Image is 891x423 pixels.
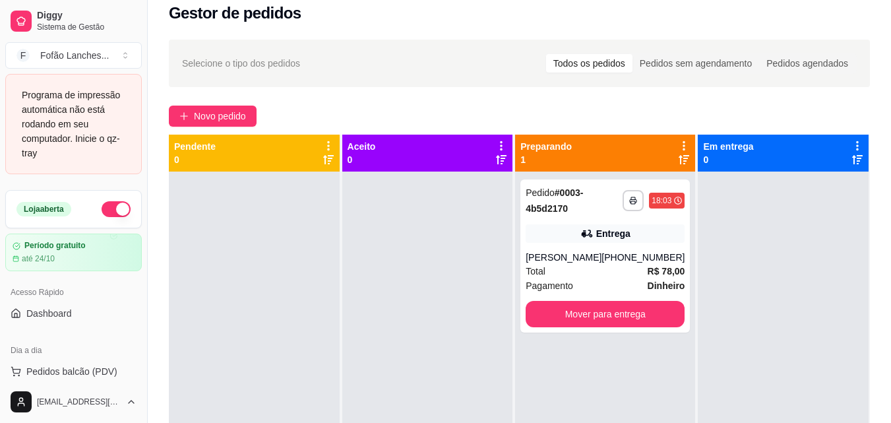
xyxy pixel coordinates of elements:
div: Pedidos agendados [759,54,855,73]
div: [PERSON_NAME] [526,251,601,264]
span: Sistema de Gestão [37,22,137,32]
p: Preparando [520,140,572,153]
p: 0 [348,153,376,166]
span: Selecione o tipo dos pedidos [182,56,300,71]
span: Dashboard [26,307,72,320]
span: Pedidos balcão (PDV) [26,365,117,378]
div: Dia a dia [5,340,142,361]
span: F [16,49,30,62]
p: Em entrega [703,140,753,153]
p: 0 [703,153,753,166]
span: Total [526,264,545,278]
span: Pagamento [526,278,573,293]
strong: # 0003-4b5d2170 [526,187,583,214]
div: Entrega [596,227,630,240]
button: [EMAIL_ADDRESS][DOMAIN_NAME] [5,386,142,418]
article: até 24/10 [22,253,55,264]
h2: Gestor de pedidos [169,3,301,24]
div: Fofão Lanches ... [40,49,109,62]
button: Alterar Status [102,201,131,217]
strong: R$ 78,00 [648,266,685,277]
div: Pedidos sem agendamento [632,54,759,73]
div: [PHONE_NUMBER] [601,251,685,264]
p: Aceito [348,140,376,153]
div: Programa de impressão automática não está rodando em seu computador. Inicie o qz-tray [22,88,125,160]
div: Acesso Rápido [5,282,142,303]
span: Pedido [526,187,555,198]
strong: Dinheiro [648,280,685,291]
a: Dashboard [5,303,142,324]
span: plus [179,112,189,121]
div: 18:03 [652,195,671,206]
button: Novo pedido [169,106,257,127]
p: 0 [174,153,216,166]
span: Novo pedido [194,109,246,123]
p: Pendente [174,140,216,153]
span: [EMAIL_ADDRESS][DOMAIN_NAME] [37,397,121,407]
button: Select a team [5,42,142,69]
a: DiggySistema de Gestão [5,5,142,37]
a: Período gratuitoaté 24/10 [5,234,142,271]
div: Loja aberta [16,202,71,216]
button: Mover para entrega [526,301,685,327]
p: 1 [520,153,572,166]
span: Diggy [37,10,137,22]
article: Período gratuito [24,241,86,251]
div: Todos os pedidos [546,54,632,73]
button: Pedidos balcão (PDV) [5,361,142,382]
